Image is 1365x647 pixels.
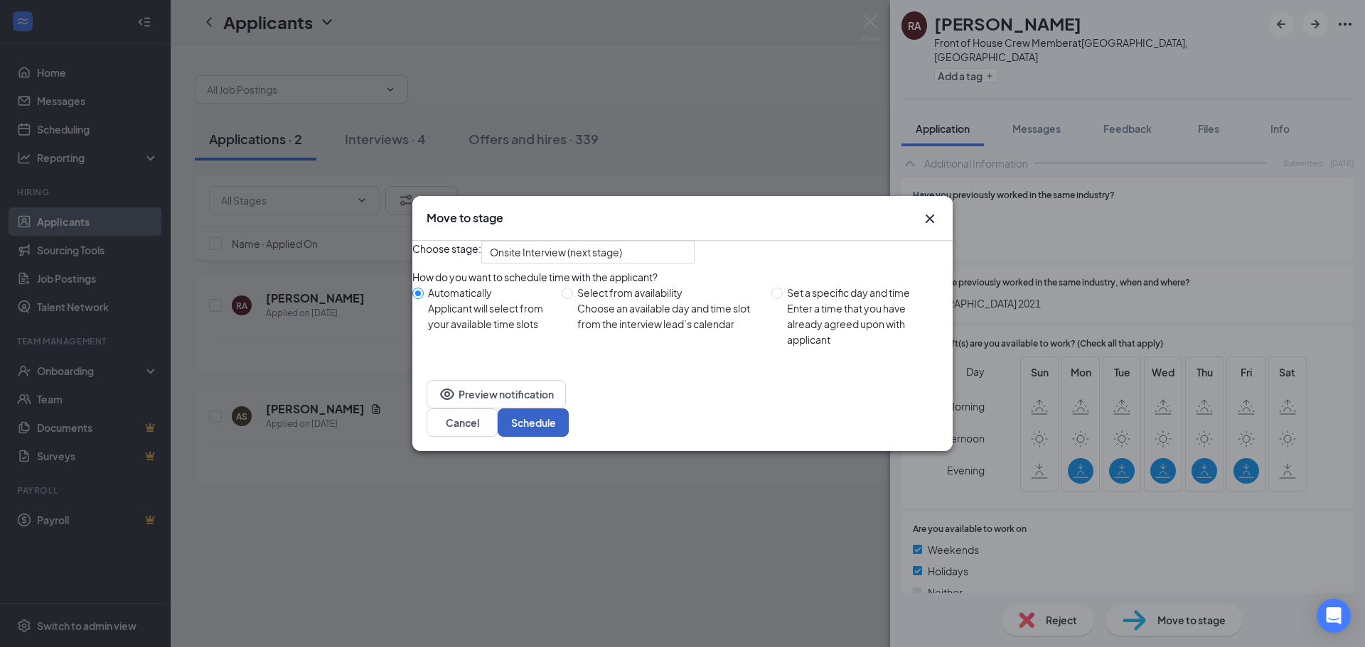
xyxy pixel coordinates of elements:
[412,241,481,263] span: Choose stage:
[427,408,498,437] button: Cancel
[577,300,760,332] div: Choose an available day and time slot from the interview lead’s calendar
[787,300,941,347] div: Enter a time that you have already agreed upon with applicant
[439,386,456,403] svg: Eye
[412,269,953,285] div: How do you want to schedule time with the applicant?
[921,210,938,227] button: Close
[490,241,622,263] span: Onsite Interview (next stage)
[577,285,760,300] div: Select from availability
[498,408,569,437] button: Schedule
[427,210,503,226] h3: Move to stage
[428,300,550,332] div: Applicant will select from your available time slots
[427,380,566,408] button: EyePreview notification
[921,210,938,227] svg: Cross
[428,285,550,300] div: Automatically
[787,285,941,300] div: Set a specific day and time
[1317,599,1351,633] div: Open Intercom Messenger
